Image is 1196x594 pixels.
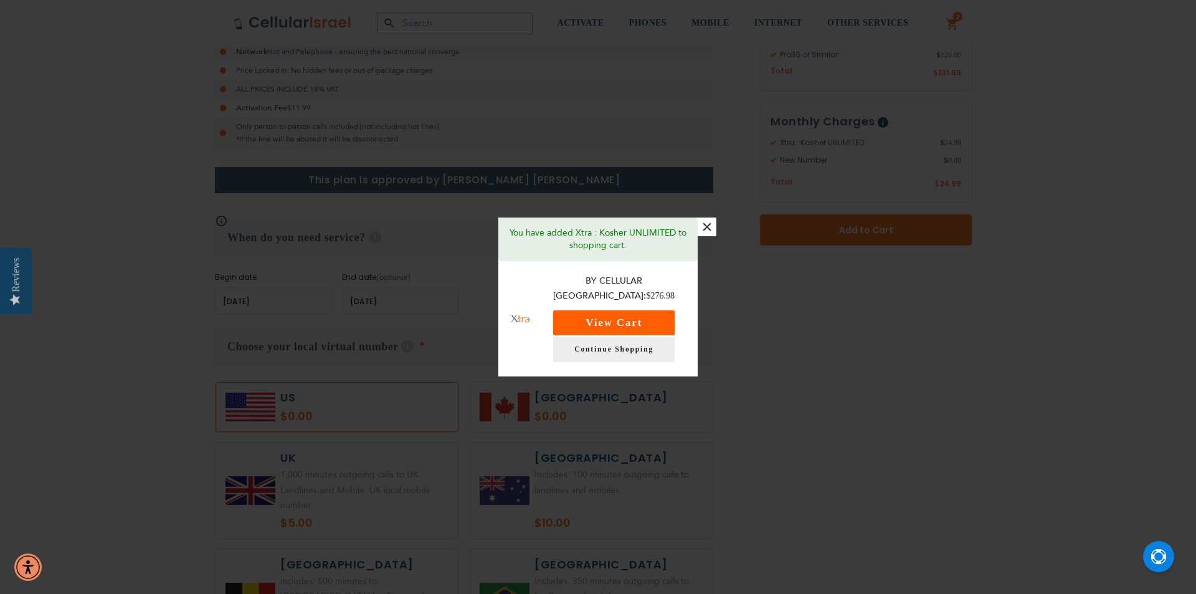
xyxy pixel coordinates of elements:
button: View Cart [553,310,675,335]
div: Accessibility Menu [14,553,42,581]
span: $276.98 [646,291,675,300]
button: × [698,218,716,236]
div: Reviews [11,257,22,292]
a: Continue Shopping [553,337,675,362]
p: You have added Xtra : Kosher UNLIMITED to shopping cart. [508,227,688,252]
p: By Cellular [GEOGRAPHIC_DATA]: [543,274,685,304]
